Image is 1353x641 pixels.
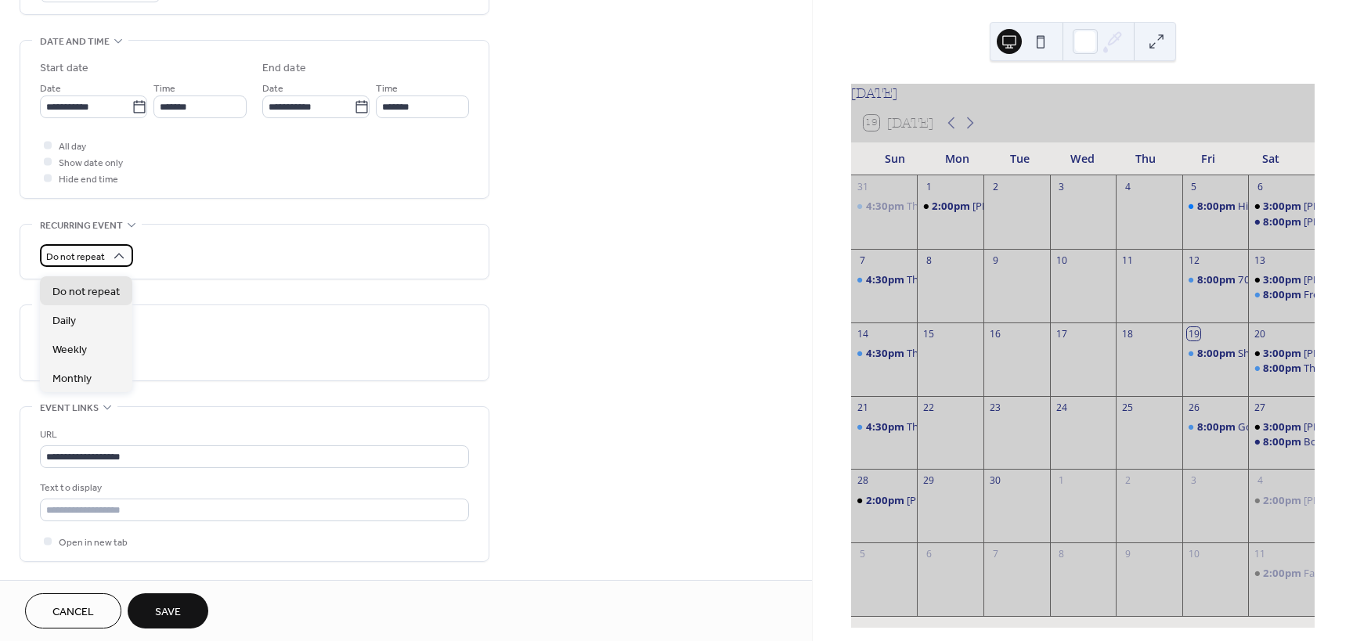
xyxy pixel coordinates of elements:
div: [PERSON_NAME] on the Poopdeck [972,199,1134,213]
span: 8:00pm [1197,199,1238,213]
span: All day [59,139,86,155]
div: Show Me Your Hits [1182,346,1249,360]
div: 4 [1121,180,1135,193]
span: Do not repeat [52,284,120,301]
span: 8:00pm [1263,214,1304,229]
div: The Jorgensen's Band [851,420,918,434]
div: The Jorgensen's Band [851,272,918,286]
div: 4 [1254,474,1267,488]
span: Date [40,81,61,97]
span: 8:00pm [1197,346,1238,360]
div: 30 [989,474,1002,488]
div: The Jorgensen's Labor Day Marathon [851,199,918,213]
div: Text to display [40,480,466,496]
div: Sat [1239,142,1302,175]
div: Sun [864,142,926,175]
span: Date and time [40,34,110,50]
div: 11 [1121,254,1135,267]
div: Good For Gary [1182,420,1249,434]
div: 7 [856,254,869,267]
div: 13 [1254,254,1267,267]
div: 23 [989,401,1002,414]
div: Free & Easy [1248,287,1315,301]
div: Show Me Your Hits [1238,346,1326,360]
div: The [PERSON_NAME] Band [907,420,1033,434]
div: 8 [1055,548,1068,561]
span: Save [155,604,181,621]
span: 4:30pm [866,199,907,213]
span: Hide end time [59,171,118,188]
div: 11 [1254,548,1267,561]
div: Dave Burkart on the Poopdeck [917,199,983,213]
span: 3:00pm [1263,346,1304,360]
button: Cancel [25,593,121,628]
div: 29 [922,474,936,488]
div: 16 [989,327,1002,340]
div: 25 [1121,401,1135,414]
div: Start date [40,60,88,77]
span: Cancel [52,604,94,621]
div: The [PERSON_NAME] [DATE] Marathon [907,199,1088,213]
div: 6 [922,548,936,561]
div: 18 [1121,327,1135,340]
span: Recurring event [40,218,123,234]
span: 8:00pm [1263,434,1304,448]
span: 3:00pm [1263,199,1304,213]
div: Andrea Lyn Duo on the Poopdeck [1248,420,1315,434]
div: 10 [1187,548,1200,561]
div: 2 [989,180,1002,193]
span: 2:00pm [932,199,972,213]
div: 22 [922,401,936,414]
div: 24 [1055,401,1068,414]
span: Open in new tab [59,535,128,551]
div: Kyle Koliha on the Poopdeck [1248,346,1315,360]
div: 15 [922,327,936,340]
div: 9 [989,254,1002,267]
div: Dave Burkart on the Poopdeck [851,493,918,507]
span: 2:00pm [866,493,907,507]
div: 7 [989,548,1002,561]
span: Do not repeat [46,248,105,266]
div: Joe Flip on the Poopdeck [1248,272,1315,286]
span: Date [262,81,283,97]
span: Monthly [52,371,92,387]
div: Tue [989,142,1052,175]
div: 3 [1187,474,1200,488]
div: [PERSON_NAME] on the Poopdeck [907,493,1068,507]
span: 4:30pm [866,272,907,286]
span: 2:00pm [1263,566,1304,580]
div: Faydra on the Poopdeck [1248,566,1315,580]
div: 21 [856,401,869,414]
div: 5 [1187,180,1200,193]
span: 8:00pm [1197,272,1238,286]
div: 8 [922,254,936,267]
div: End date [262,60,306,77]
span: Show date only [59,155,123,171]
div: The [PERSON_NAME] Band [907,272,1033,286]
div: 31 [856,180,869,193]
div: 9 [1121,548,1135,561]
span: 4:30pm [866,420,907,434]
div: 28 [856,474,869,488]
div: Bootleg Band [1248,434,1315,448]
span: Time [153,81,175,97]
div: The Good, The Bad & The Funky [1248,361,1315,375]
span: Event links [40,400,99,416]
span: 8:00pm [1263,287,1304,301]
span: 3:00pm [1263,420,1304,434]
div: 14 [856,327,869,340]
div: 3 [1055,180,1068,193]
div: High & Mighty [1182,199,1249,213]
div: [DATE] [851,84,1315,104]
span: Daily [52,313,76,330]
div: Johnny Clueless Band [1248,214,1315,229]
span: 8:00pm [1197,420,1238,434]
div: 26 [1187,401,1200,414]
div: Mike Bustin on the Poopdeck [1248,493,1315,507]
div: 2 [1121,474,1135,488]
div: 6 [1254,180,1267,193]
div: Thu [1114,142,1177,175]
div: 1 [1055,474,1068,488]
div: 20 [1254,327,1267,340]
